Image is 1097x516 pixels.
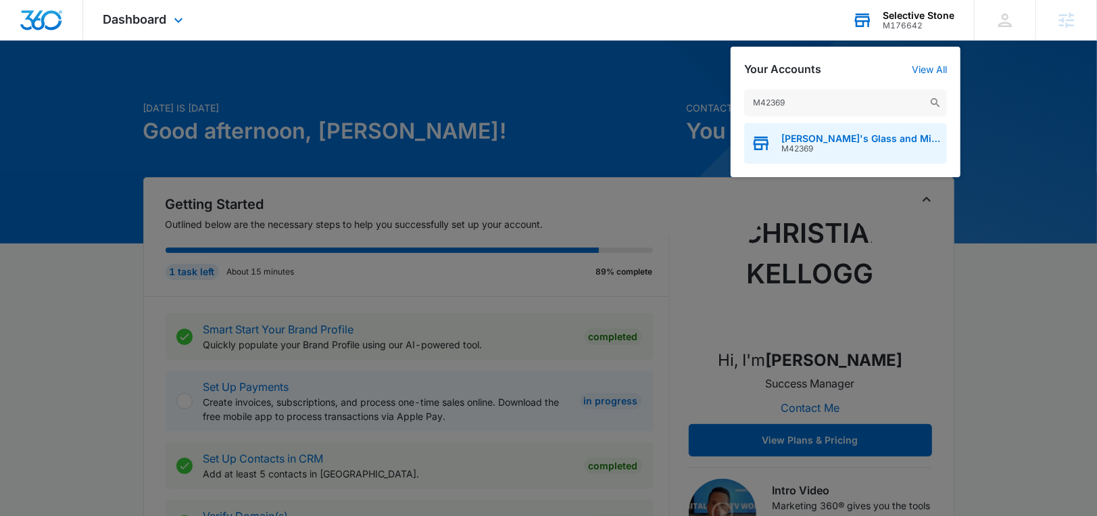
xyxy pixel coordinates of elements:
[103,12,167,26] span: Dashboard
[912,64,947,75] a: View All
[744,123,947,164] button: [PERSON_NAME]'s Glass and MirrorM42369
[744,63,821,76] h2: Your Accounts
[781,144,940,154] span: M42369
[744,89,947,116] input: Search Accounts
[883,10,954,21] div: account name
[883,21,954,30] div: account id
[781,133,940,144] span: [PERSON_NAME]'s Glass and Mirror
